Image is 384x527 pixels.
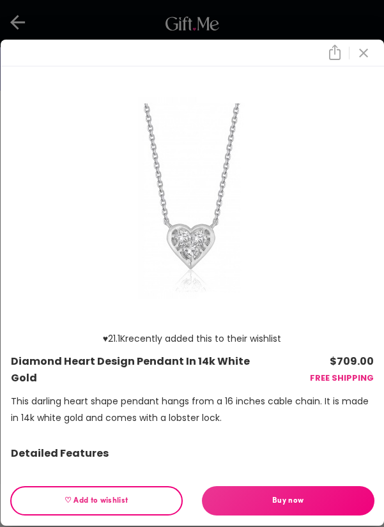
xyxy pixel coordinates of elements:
[21,494,172,508] span: ♡ Add to wishlist
[265,353,373,370] p: $709.00
[202,494,374,508] span: Buy now
[265,370,373,386] p: FREE SHIPPING
[353,42,374,64] button: close
[202,486,374,516] button: Buy now
[324,42,346,63] button: close
[137,97,247,298] img: product image
[103,330,281,347] p: ♥ 21.1K recently added this to their wishlist
[11,393,374,426] p: This darling heart shape pendant hangs from a 16 inches cable chain. It is made in 14k white gold...
[10,486,183,516] button: ♡ Add to wishlist
[11,353,265,386] p: Diamond Heart Design Pendant In 14k White Gold
[11,445,374,462] p: Detailed Features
